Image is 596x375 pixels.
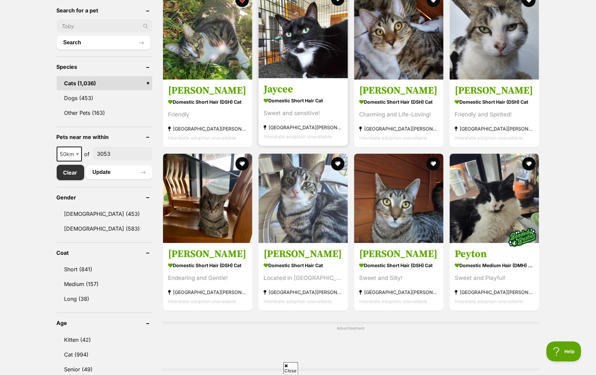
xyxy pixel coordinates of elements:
[450,79,539,147] a: [PERSON_NAME] Domestic Short Hair (DSH) Cat Friendly and Spirited! [GEOGRAPHIC_DATA][PERSON_NAME]...
[359,274,438,283] div: Sweet and Silly!
[168,124,247,133] strong: [GEOGRAPHIC_DATA][PERSON_NAME][GEOGRAPHIC_DATA]
[57,20,152,33] input: Toby
[168,288,247,297] strong: [GEOGRAPHIC_DATA][PERSON_NAME][GEOGRAPHIC_DATA]
[85,150,90,158] span: of
[359,248,438,261] h3: [PERSON_NAME]
[455,110,534,119] div: Friendly and Spirited!
[264,274,343,283] div: Located in [GEOGRAPHIC_DATA]
[331,157,344,171] button: favourite
[264,261,343,270] strong: Domestic Short Hair Cat
[455,298,523,304] span: Interstate adoption unavailable
[455,97,534,107] strong: Domestic Short Hair (DSH) Cat
[354,243,443,311] a: [PERSON_NAME] Domestic Short Hair (DSH) Cat Sweet and Silly! [GEOGRAPHIC_DATA][PERSON_NAME][GEOGR...
[455,84,534,97] h3: [PERSON_NAME]
[57,333,152,347] a: Kitten (42)
[264,96,343,105] strong: Domestic Short Hair Cat
[57,320,152,326] header: Age
[450,154,539,243] img: Peyton - Domestic Medium Hair (DMH) Cat
[168,261,247,270] strong: Domestic Short Hair (DSH) Cat
[93,147,152,160] input: postcode
[359,110,438,119] div: Charming and Life-Loving!
[57,7,152,13] header: Search for a pet
[359,261,438,270] strong: Domestic Short Hair (DSH) Cat
[57,277,152,291] a: Medium (157)
[57,147,82,161] span: 50km
[455,135,523,141] span: Interstate adoption unavailable
[455,288,534,297] strong: [GEOGRAPHIC_DATA][PERSON_NAME][GEOGRAPHIC_DATA]
[86,166,152,179] button: Update
[359,97,438,107] strong: Domestic Short Hair (DSH) Cat
[235,157,249,171] button: favourite
[168,84,247,97] h3: [PERSON_NAME]
[354,79,443,147] a: [PERSON_NAME] Domestic Short Hair (DSH) Cat Charming and Life-Loving! [GEOGRAPHIC_DATA][PERSON_NA...
[264,298,332,304] span: Interstate adoption unavailable
[168,298,236,304] span: Interstate adoption unavailable
[359,135,427,141] span: Interstate adoption unavailable
[57,207,152,221] a: [DEMOGRAPHIC_DATA] (453)
[162,322,540,371] div: Advertisement
[283,362,298,374] span: Close
[450,243,539,311] a: Peyton Domestic Medium Hair (DMH) Cat Sweet and Playful! [GEOGRAPHIC_DATA][PERSON_NAME][GEOGRAPHI...
[57,222,152,236] a: [DEMOGRAPHIC_DATA] (583)
[264,288,343,297] strong: [GEOGRAPHIC_DATA][PERSON_NAME][GEOGRAPHIC_DATA]
[354,154,443,243] img: Jakob - Domestic Short Hair (DSH) Cat
[264,109,343,118] div: Sweet and sensitive!
[57,64,152,70] header: Species
[427,157,440,171] button: favourite
[168,110,247,119] div: Friendly
[57,262,152,276] a: Short (841)
[455,124,534,133] strong: [GEOGRAPHIC_DATA][PERSON_NAME][GEOGRAPHIC_DATA]
[57,91,152,105] a: Dogs (453)
[57,347,152,362] a: Cat (994)
[359,298,427,304] span: Interstate adoption unavailable
[57,76,152,90] a: Cats (1,036)
[57,36,151,49] button: Search
[359,288,438,297] strong: [GEOGRAPHIC_DATA][PERSON_NAME][GEOGRAPHIC_DATA]
[57,134,152,140] header: Pets near me within
[359,124,438,133] strong: [GEOGRAPHIC_DATA][PERSON_NAME][GEOGRAPHIC_DATA]
[546,341,583,362] iframe: Help Scout Beacon - Open
[505,221,539,254] img: bonded besties
[57,106,152,120] a: Other Pets (163)
[264,248,343,261] h3: [PERSON_NAME]
[522,157,536,171] button: favourite
[168,274,247,283] div: Endearing and Gentle!
[168,248,247,261] h3: [PERSON_NAME]
[264,134,332,139] span: Interstate adoption unavailable
[455,261,534,270] strong: Domestic Medium Hair (DMH) Cat
[163,154,252,243] img: Kennedy - Domestic Short Hair (DSH) Cat
[57,194,152,200] header: Gender
[455,274,534,283] div: Sweet and Playful!
[57,292,152,306] a: Long (38)
[264,123,343,132] strong: [GEOGRAPHIC_DATA][PERSON_NAME][GEOGRAPHIC_DATA]
[57,149,81,159] span: 50km
[359,84,438,97] h3: [PERSON_NAME]
[57,165,84,180] a: Clear
[163,243,252,311] a: [PERSON_NAME] Domestic Short Hair (DSH) Cat Endearing and Gentle! [GEOGRAPHIC_DATA][PERSON_NAME][...
[264,83,343,96] h3: Jaycee
[455,248,534,261] h3: Peyton
[168,135,236,141] span: Interstate adoption unavailable
[259,154,348,243] img: Tyler - Domestic Short Hair Cat
[259,243,348,311] a: [PERSON_NAME] Domestic Short Hair Cat Located in [GEOGRAPHIC_DATA] [GEOGRAPHIC_DATA][PERSON_NAME]...
[163,79,252,147] a: [PERSON_NAME] Domestic Short Hair (DSH) Cat Friendly [GEOGRAPHIC_DATA][PERSON_NAME][GEOGRAPHIC_DA...
[57,250,152,256] header: Coat
[259,78,348,146] a: Jaycee Domestic Short Hair Cat Sweet and sensitive! [GEOGRAPHIC_DATA][PERSON_NAME][GEOGRAPHIC_DAT...
[168,97,247,107] strong: Domestic Short Hair (DSH) Cat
